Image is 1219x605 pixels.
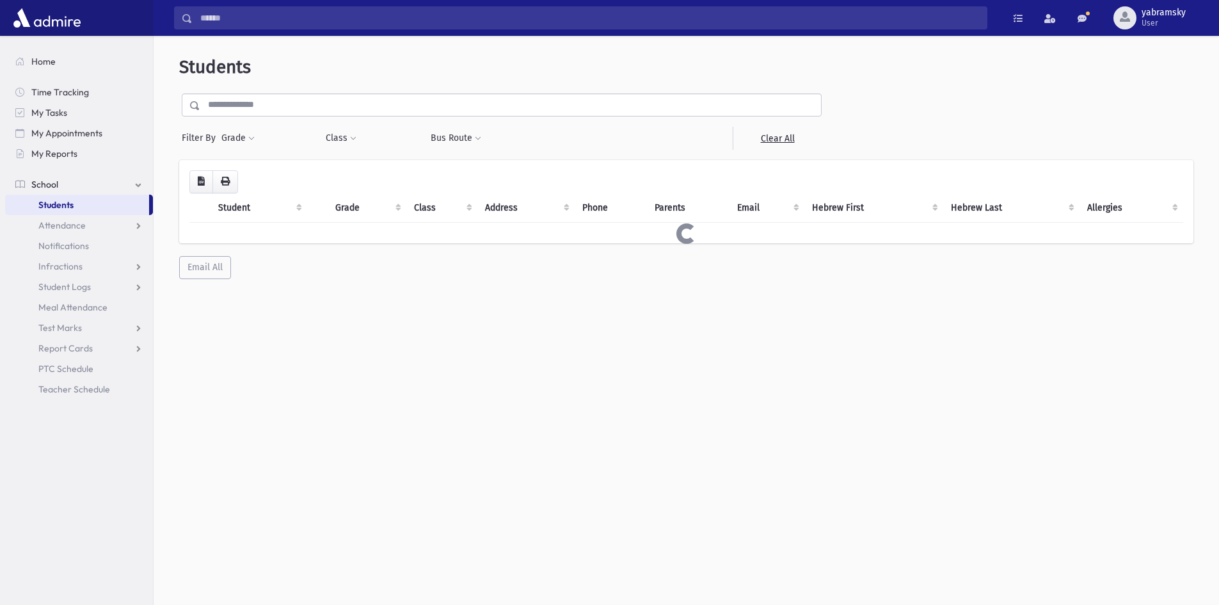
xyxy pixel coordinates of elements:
[5,379,153,399] a: Teacher Schedule
[647,193,729,223] th: Parents
[1142,8,1186,18] span: yabramsky
[31,86,89,98] span: Time Tracking
[5,143,153,164] a: My Reports
[943,193,1080,223] th: Hebrew Last
[5,102,153,123] a: My Tasks
[804,193,943,223] th: Hebrew First
[5,277,153,297] a: Student Logs
[38,383,110,395] span: Teacher Schedule
[221,127,255,150] button: Grade
[31,179,58,190] span: School
[38,281,91,293] span: Student Logs
[5,338,153,359] a: Report Cards
[5,297,153,318] a: Meal Attendance
[430,127,482,150] button: Bus Route
[182,131,221,145] span: Filter By
[5,82,153,102] a: Time Tracking
[193,6,987,29] input: Search
[5,236,153,256] a: Notifications
[406,193,478,223] th: Class
[31,148,77,159] span: My Reports
[10,5,84,31] img: AdmirePro
[179,56,251,77] span: Students
[38,240,89,252] span: Notifications
[325,127,357,150] button: Class
[31,107,67,118] span: My Tasks
[38,322,82,334] span: Test Marks
[38,199,74,211] span: Students
[733,127,822,150] a: Clear All
[38,261,83,272] span: Infractions
[5,51,153,72] a: Home
[1080,193,1183,223] th: Allergies
[5,359,153,379] a: PTC Schedule
[5,123,153,143] a: My Appointments
[189,170,213,193] button: CSV
[575,193,647,223] th: Phone
[5,215,153,236] a: Attendance
[38,220,86,231] span: Attendance
[31,56,56,67] span: Home
[38,363,93,375] span: PTC Schedule
[477,193,575,223] th: Address
[5,256,153,277] a: Infractions
[38,343,93,354] span: Report Cards
[31,127,102,139] span: My Appointments
[328,193,406,223] th: Grade
[729,193,804,223] th: Email
[212,170,238,193] button: Print
[5,318,153,338] a: Test Marks
[38,302,108,313] span: Meal Attendance
[211,193,307,223] th: Student
[1142,18,1186,28] span: User
[5,174,153,195] a: School
[179,256,231,279] button: Email All
[5,195,149,215] a: Students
